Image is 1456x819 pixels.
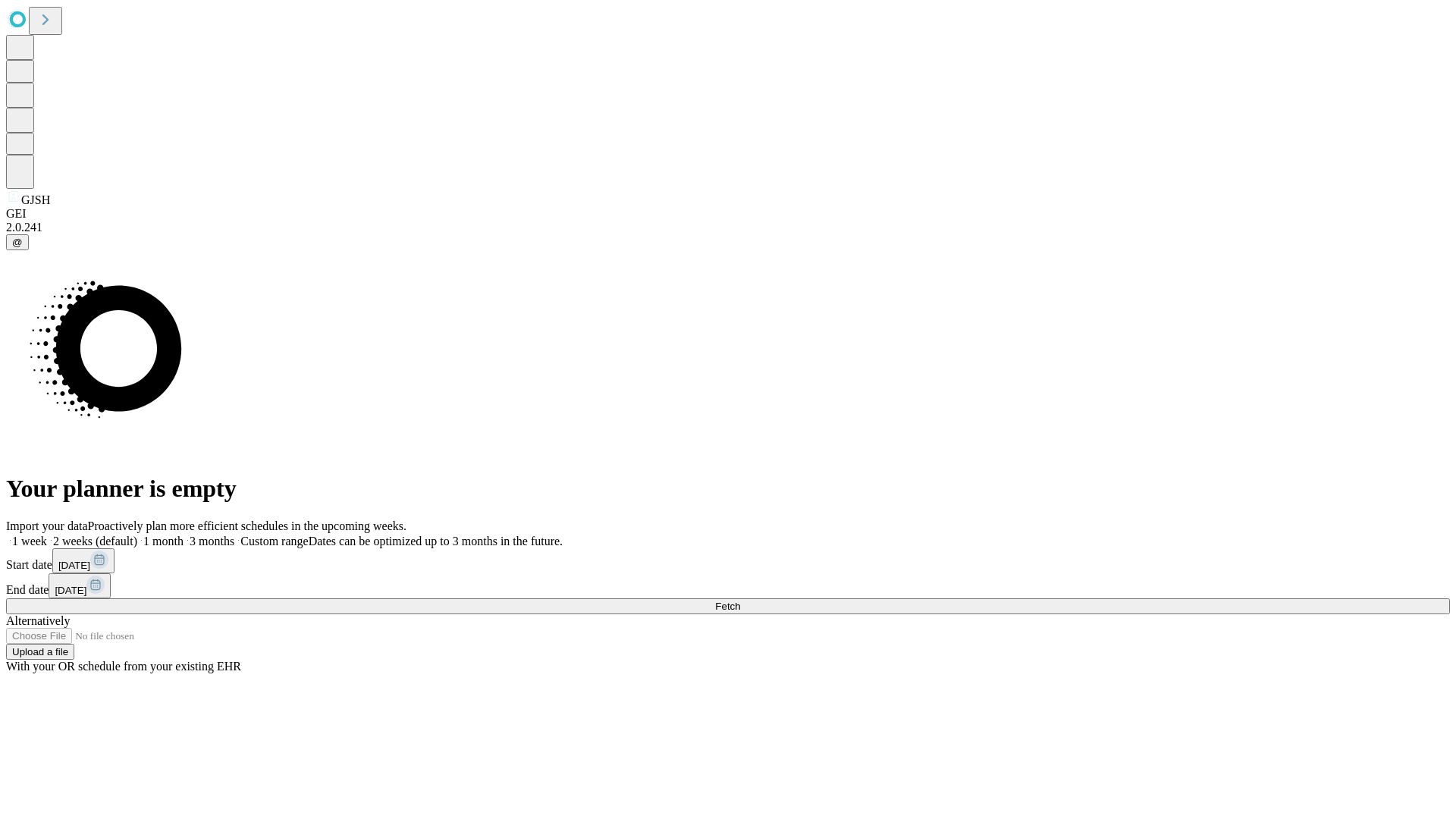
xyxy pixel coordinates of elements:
span: Import your data [6,519,88,532]
button: Upload a file [6,644,74,660]
button: [DATE] [49,573,111,598]
span: [DATE] [55,585,86,596]
div: 2.0.241 [6,221,1450,234]
h1: Your planner is empty [6,475,1450,503]
div: Start date [6,548,1450,573]
span: Dates can be optimized up to 3 months in the future. [309,535,563,548]
span: @ [12,237,23,248]
span: 2 weeks (default) [53,535,137,548]
button: [DATE] [52,548,115,573]
span: With your OR schedule from your existing EHR [6,660,241,673]
span: [DATE] [58,560,90,571]
span: 1 week [12,535,47,548]
div: GEI [6,207,1450,221]
span: Fetch [715,601,740,612]
button: Fetch [6,598,1450,614]
span: 3 months [190,535,234,548]
button: @ [6,234,29,250]
span: Proactively plan more efficient schedules in the upcoming weeks. [88,519,406,532]
div: End date [6,573,1450,598]
span: 1 month [143,535,184,548]
span: GJSH [21,193,50,206]
span: Custom range [240,535,308,548]
span: Alternatively [6,614,70,627]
